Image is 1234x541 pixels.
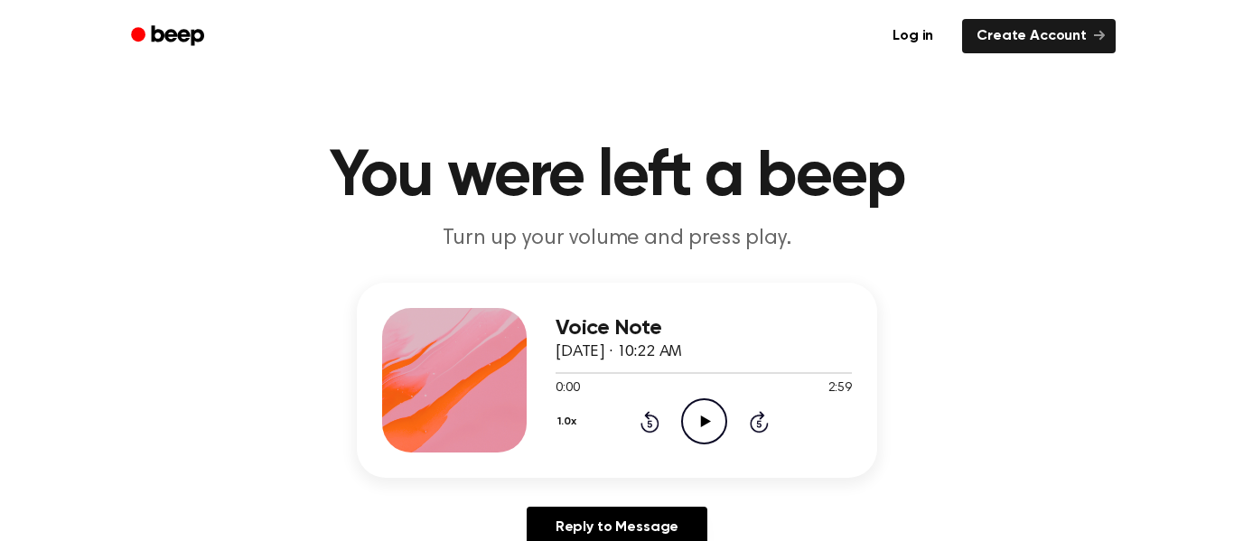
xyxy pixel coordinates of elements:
span: [DATE] · 10:22 AM [556,344,682,360]
a: Log in [874,15,951,57]
a: Beep [118,19,220,54]
p: Turn up your volume and press play. [270,224,964,254]
h3: Voice Note [556,316,852,340]
button: 1.0x [556,406,583,437]
span: 0:00 [556,379,579,398]
h1: You were left a beep [154,145,1080,210]
a: Create Account [962,19,1116,53]
span: 2:59 [828,379,852,398]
